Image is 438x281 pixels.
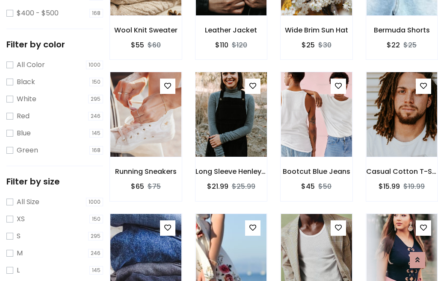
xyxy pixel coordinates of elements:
span: 246 [88,249,103,258]
h6: $45 [301,182,315,190]
label: XS [17,214,25,224]
span: 145 [89,266,103,275]
del: $75 [148,181,161,191]
span: 150 [89,215,103,223]
label: Green [17,145,38,155]
span: 168 [89,9,103,18]
span: 168 [89,146,103,155]
label: Red [17,111,30,121]
h6: $21.99 [207,182,228,190]
label: All Size [17,197,39,207]
h5: Filter by color [6,39,103,50]
span: 295 [88,232,103,240]
label: L [17,265,20,275]
h6: Leather Jacket [195,26,267,34]
del: $19.99 [403,181,425,191]
span: 1000 [86,198,103,206]
span: 145 [89,129,103,138]
h6: Long Sleeve Henley T-Shirt [195,167,267,176]
del: $30 [318,40,331,50]
label: $400 - $500 [17,8,59,18]
h6: Bermuda Shorts [366,26,438,34]
label: S [17,231,21,241]
h6: $110 [215,41,228,49]
span: 150 [89,78,103,86]
label: Black [17,77,35,87]
span: 246 [88,112,103,120]
h6: Wide Brim Sun Hat [281,26,352,34]
h6: $55 [131,41,144,49]
h6: $65 [131,182,144,190]
del: $50 [318,181,331,191]
h6: Casual Cotton T-Shirt [366,167,438,176]
h6: $22 [387,41,400,49]
del: $60 [148,40,161,50]
del: $25.99 [232,181,255,191]
label: M [17,248,23,258]
h6: Wool Knit Sweater [110,26,182,34]
h6: Bootcut Blue Jeans [281,167,352,176]
label: White [17,94,36,104]
del: $25 [403,40,417,50]
h6: $25 [302,41,315,49]
h5: Filter by size [6,176,103,187]
h6: $15.99 [379,182,400,190]
span: 1000 [86,61,103,69]
del: $120 [232,40,247,50]
h6: Running Sneakers [110,167,182,176]
label: All Color [17,60,45,70]
span: 295 [88,95,103,103]
label: Blue [17,128,31,138]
